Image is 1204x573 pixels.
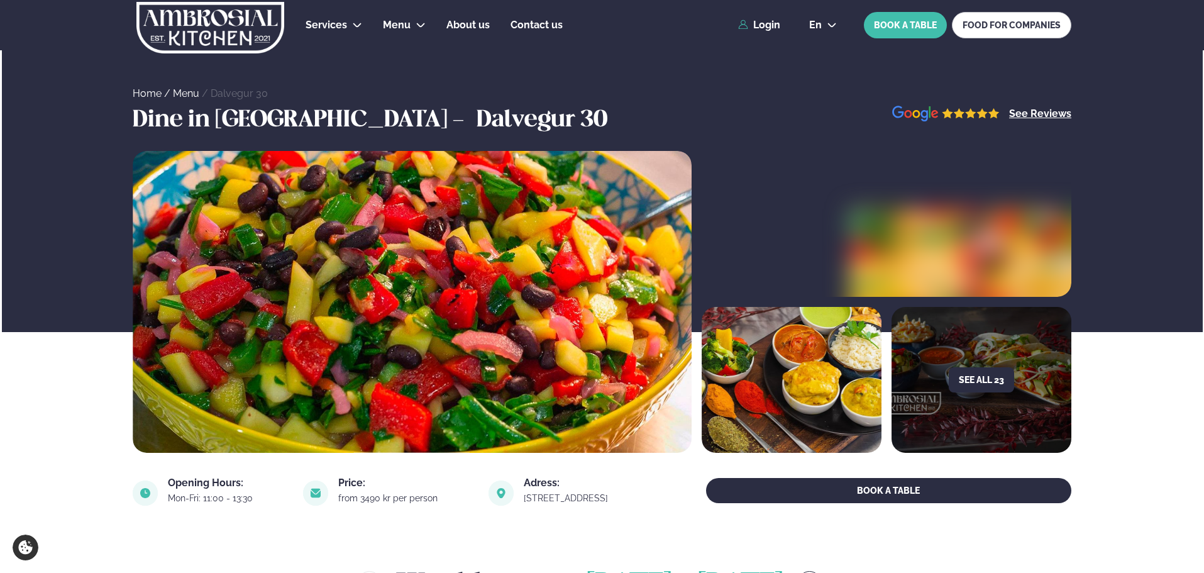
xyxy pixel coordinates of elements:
a: Menu [383,18,411,33]
a: Login [738,19,780,31]
button: See all 23 [949,367,1014,392]
img: image alt [702,307,881,453]
h3: Dine in [GEOGRAPHIC_DATA] - [133,106,470,136]
a: Services [306,18,347,33]
a: Cookie settings [13,535,38,560]
a: About us [446,18,490,33]
a: FOOD FOR COMPANIES [952,12,1071,38]
a: Dalvegur 30 [211,87,268,99]
span: en [809,20,822,30]
div: Adress: [524,478,643,488]
img: image alt [489,481,514,506]
a: Home [133,87,162,99]
a: Menu [173,87,199,99]
span: / [164,87,173,99]
h3: Dalvegur 30 [477,106,607,136]
img: image alt [133,151,692,453]
img: image alt [133,481,158,506]
div: Mon-Fri: 11:00 - 13:30 [168,493,288,503]
span: / [202,87,211,99]
div: from 3490 kr per person [338,493,473,503]
img: image alt [892,106,1000,123]
div: Price: [338,478,473,488]
img: logo [135,2,285,53]
span: Menu [383,19,411,31]
div: Opening Hours: [168,478,288,488]
button: en [799,20,847,30]
a: Contact us [511,18,563,33]
img: image alt [303,481,328,506]
span: Contact us [511,19,563,31]
button: BOOK A TABLE [864,12,947,38]
a: link [524,491,643,506]
button: BOOK A TABLE [706,478,1071,503]
span: Services [306,19,347,31]
span: About us [446,19,490,31]
a: See Reviews [1009,109,1071,119]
